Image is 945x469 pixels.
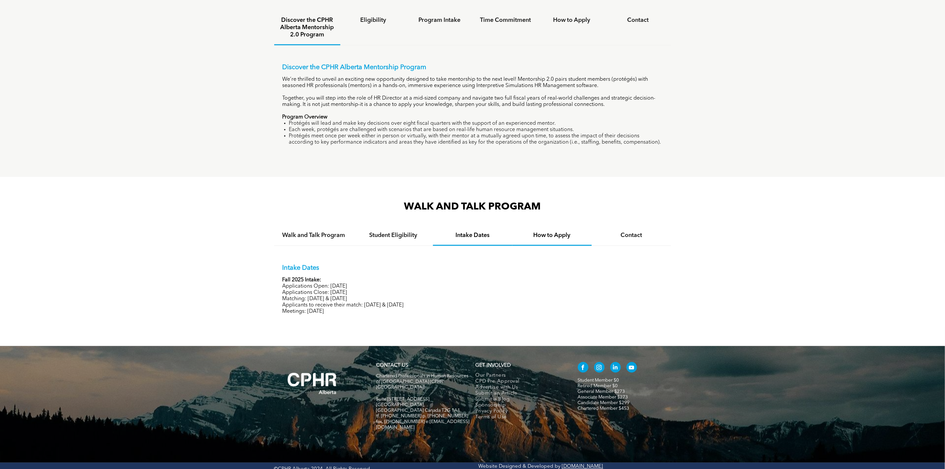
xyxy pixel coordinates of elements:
[476,379,564,385] a: CPD Pre-Approval
[594,362,605,374] a: instagram
[598,232,665,239] h4: Contact
[282,283,663,290] p: Applications Open: [DATE]
[282,115,328,120] strong: Program Overview
[476,385,564,391] a: Advertise with Us
[476,414,564,420] a: Terms of Use
[274,359,350,408] img: A white background with a few lines on it
[282,308,663,315] p: Meetings: [DATE]
[578,362,588,374] a: facebook
[476,402,564,408] a: Sponsorship
[289,120,663,127] li: Protégés will lead and make key decisions over eight fiscal quarters with the support of an exper...
[282,76,663,89] p: We’re thrilled to unveil an exciting new opportunity designed to take mentorship to the next leve...
[376,414,468,418] span: tf. [PHONE_NUMBER] p. [PHONE_NUMBER]
[280,17,334,38] h4: Discover the CPHR Alberta Mentorship 2.0 Program
[578,406,629,411] a: Chartered Member $453
[611,17,665,24] h4: Contact
[282,302,663,308] p: Applicants to receive their match: [DATE] & [DATE]
[282,290,663,296] p: Applications Close: [DATE]
[479,17,533,24] h4: Time Commitment
[376,363,408,368] a: CONTACT US
[578,389,625,394] a: General Member $273
[578,378,619,383] a: Student Member $0
[610,362,621,374] a: linkedin
[282,64,663,71] p: Discover the CPHR Alberta Mentorship Program
[476,408,564,414] a: Privacy Policy
[282,95,663,108] p: Together, you will step into the role of HR Director at a mid-sized company and navigate two full...
[545,17,599,24] h4: How to Apply
[289,127,663,133] li: Each week, protégés are challenged with scenarios that are based on real-life human resource mana...
[282,277,322,283] strong: Fall 2025 Intake:
[476,391,564,397] a: Submit an Article
[578,384,618,388] a: Retired Member $0
[280,232,348,239] h4: Walk and Talk Program
[476,397,564,402] a: Submit a Blog
[476,363,511,368] span: GET INVOLVED
[360,232,427,239] h4: Student Eligibility
[376,374,469,390] span: Chartered Professionals in Human Resources of [GEOGRAPHIC_DATA] (CPHR [GEOGRAPHIC_DATA])
[439,232,506,239] h4: Intake Dates
[476,373,564,379] a: Our Partners
[412,17,467,24] h4: Program Intake
[346,17,401,24] h4: Eligibility
[376,419,470,430] span: fax. [PHONE_NUMBER] e:[EMAIL_ADDRESS][DOMAIN_NAME]
[626,362,637,374] a: youtube
[578,395,628,399] a: Associate Member $273
[282,296,663,302] p: Matching: [DATE] & [DATE]
[518,232,586,239] h4: How to Apply
[578,400,630,405] a: Candidate Member $299
[376,402,460,413] span: [GEOGRAPHIC_DATA], [GEOGRAPHIC_DATA] Canada T2G 1A1
[289,133,663,146] li: Protégés meet once per week either in person or virtually, with their mentor at a mutually agreed...
[404,202,541,212] span: WALK AND TALK PROGRAM
[282,264,663,272] p: Intake Dates
[376,397,430,401] span: Suite [STREET_ADDRESS]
